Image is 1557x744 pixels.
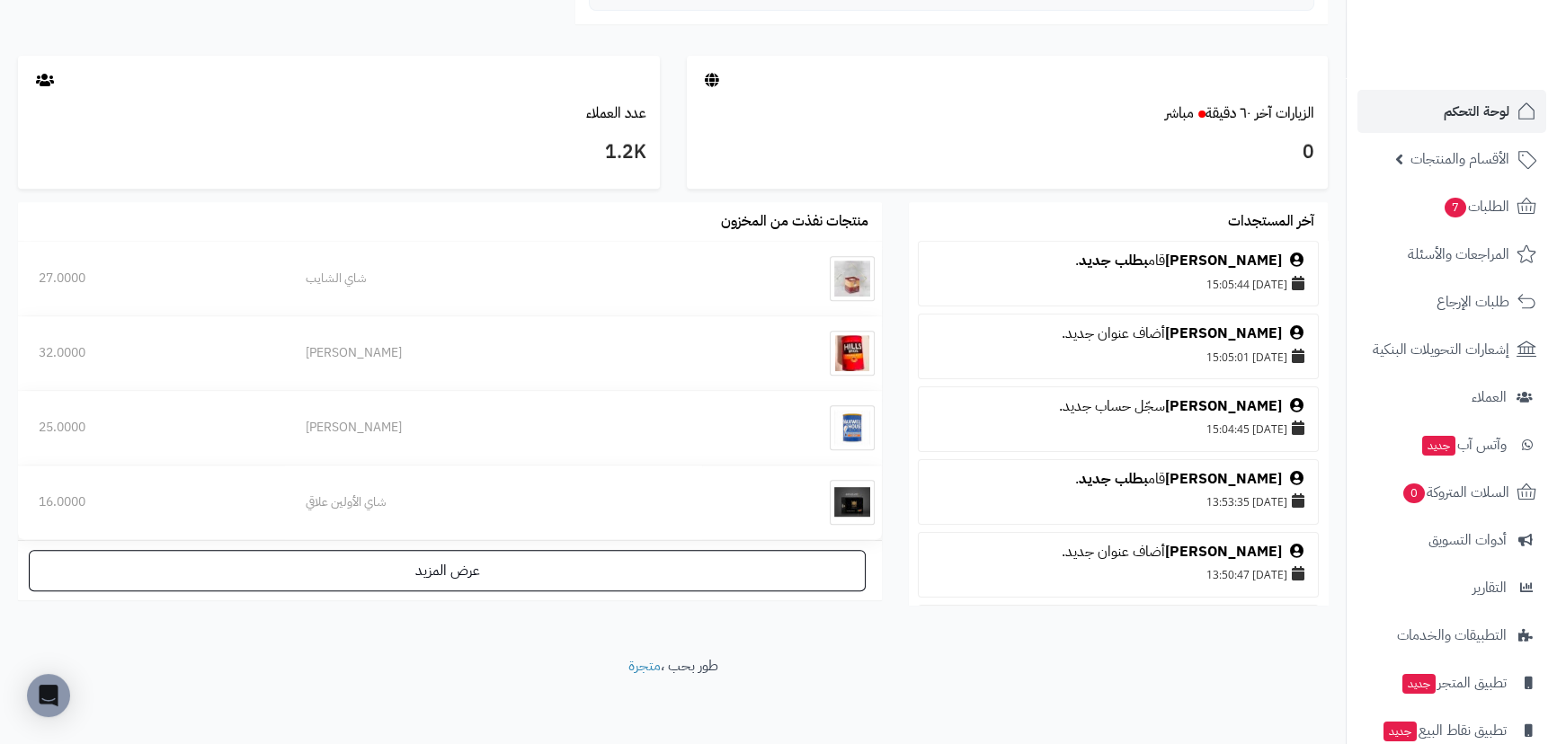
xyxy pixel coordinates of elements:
[830,480,875,525] img: شاي الأولين علاقي
[928,271,1309,297] div: [DATE] 15:05:44
[1403,483,1425,503] span: 0
[1165,468,1282,490] a: [PERSON_NAME]
[1472,575,1507,600] span: التقارير
[1165,102,1314,124] a: الزيارات آخر ٦٠ دقيقةمباشر
[1357,471,1546,514] a: السلات المتروكة0
[1443,194,1509,219] span: الطلبات
[1428,527,1507,553] span: أدوات التسويق
[306,270,681,288] div: شاي الشايب
[1397,623,1507,648] span: التطبيقات والخدمات
[1401,480,1509,505] span: السلات المتروكة
[928,344,1309,369] div: [DATE] 15:05:01
[1357,661,1546,704] a: تطبيق المتجرجديد
[1402,674,1436,694] span: جديد
[39,270,264,288] div: 27.0000
[628,655,661,677] a: متجرة
[1382,718,1507,743] span: تطبيق نقاط البيع
[830,256,875,301] img: شاي الشايب
[39,493,264,511] div: 16.0000
[1165,395,1282,417] a: [PERSON_NAME]
[928,396,1309,417] div: سجّل حساب جديد.
[1401,670,1507,695] span: تطبيق المتجر
[830,331,875,376] img: هيلس بروس
[29,550,866,591] a: عرض المزيد
[928,542,1309,562] div: أضاف عنوان جديد.
[1357,566,1546,609] a: التقارير
[928,251,1309,271] div: قام .
[1357,376,1546,419] a: العملاء
[306,493,681,511] div: شاي الأولين علاقي
[700,137,1315,168] h3: 0
[1373,337,1509,362] span: إشعارات التحويلات البنكية
[1357,614,1546,657] a: التطبيقات والخدمات
[928,489,1309,514] div: [DATE] 13:53:35
[1357,185,1546,228] a: الطلبات7
[31,137,646,168] h3: 1.2K
[928,562,1309,587] div: [DATE] 13:50:47
[1472,385,1507,410] span: العملاء
[1079,468,1148,490] a: بطلب جديد
[1165,250,1282,271] a: [PERSON_NAME]
[39,419,264,437] div: 25.0000
[1357,233,1546,276] a: المراجعات والأسئلة
[1384,722,1417,741] span: جديد
[928,469,1309,490] div: قام .
[1420,432,1507,457] span: وآتس آب
[928,416,1309,441] div: [DATE] 15:04:45
[1445,198,1466,217] span: 7
[721,214,868,230] h3: منتجات نفذت من المخزون
[928,323,1309,344] div: أضاف عنوان جديد.
[1228,214,1314,230] h3: آخر المستجدات
[1079,250,1148,271] a: بطلب جديد
[27,674,70,717] div: Open Intercom Messenger
[306,419,681,437] div: [PERSON_NAME]
[1435,50,1540,88] img: logo-2.png
[1408,242,1509,267] span: المراجعات والأسئلة
[306,344,681,362] div: [PERSON_NAME]
[1357,423,1546,466] a: وآتس آبجديد
[1437,289,1509,314] span: طلبات الإرجاع
[1357,328,1546,371] a: إشعارات التحويلات البنكية
[830,405,875,450] img: ماكسويل هاوس مديم
[39,344,264,362] div: 32.0000
[1410,146,1509,172] span: الأقسام والمنتجات
[1357,90,1546,133] a: لوحة التحكم
[1165,323,1282,344] a: [PERSON_NAME]
[1165,102,1194,124] small: مباشر
[586,102,646,124] a: عدد العملاء
[1444,99,1509,124] span: لوحة التحكم
[1422,436,1455,456] span: جديد
[1165,541,1282,562] a: [PERSON_NAME]
[1357,518,1546,562] a: أدوات التسويق
[1357,280,1546,323] a: طلبات الإرجاع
